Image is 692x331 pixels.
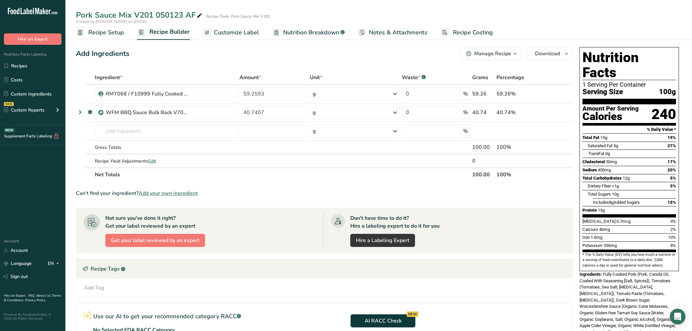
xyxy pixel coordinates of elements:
[149,27,190,36] span: Recipe Builder
[76,9,203,21] div: Pork Sauce Mix V201 050123 AF
[95,125,237,138] input: Add Ingredient
[591,235,602,240] span: 1.6mg
[365,317,402,325] span: AI RACC Check
[582,176,622,181] span: Total Carbohydrates
[148,158,156,164] span: Edit
[659,88,676,96] span: 100g
[496,143,542,151] div: 100%
[593,200,640,205] span: Includes Added Sugars
[93,312,241,321] p: Use our AI to get your recommended category RACC
[598,208,605,213] span: 13g
[623,176,630,181] span: 12g
[25,298,45,303] a: Privacy Policy
[667,159,676,164] span: 17%
[588,151,604,156] span: Fat
[670,227,676,232] span: 2%
[76,25,124,40] a: Recipe Setup
[4,313,61,321] div: Powered By FoodLabelMaker © 2025 All Rights Reserved
[612,183,619,188] span: <1g
[4,258,32,269] a: Language
[4,293,27,298] a: Hire an Expert .
[76,259,573,279] div: Recipe Tags
[474,50,511,58] div: Manage Recipe
[612,192,619,197] span: 10g
[310,74,322,81] span: Unit
[582,50,676,80] h1: Nutrition Facts
[670,243,676,248] span: 8%
[535,50,560,58] span: Download
[496,74,524,81] span: Percentage
[582,81,676,88] div: 1 Serving Per Container
[358,25,427,40] a: Notes & Attachments
[527,47,573,60] button: Download
[605,151,610,156] span: 0g
[606,159,617,164] span: 50mg
[84,284,104,292] div: Add Tag
[582,106,639,112] div: Amount Per Serving
[667,200,676,205] span: 15%
[95,158,237,165] div: Recipe Yield Adjustments
[313,127,316,135] div: g
[582,135,599,140] span: Total Fat
[471,167,495,181] th: 100.00
[582,208,597,213] span: Protein
[588,151,598,156] i: Trans
[106,109,187,116] div: WFM BBQ Sauce Bulk Back V701 050123 AF
[651,106,676,123] div: 240
[76,19,147,24] span: Created by [PERSON_NAME] on [DATE]
[460,47,522,60] button: Manage Recipe
[472,157,494,165] div: 0
[604,243,617,248] span: 330mg
[4,33,61,45] button: Hire an Expert
[139,189,198,197] span: Add your own ingredient
[670,176,676,181] span: 5%
[472,109,494,116] div: 40.74
[472,143,494,151] div: 100.00
[582,88,623,96] span: Serving Size
[588,183,611,188] span: Dietary Fiber
[206,13,270,19] div: Recipe Code: Pork Sauce Mix V201
[453,28,493,37] span: Recipe Costing
[582,219,615,224] span: [MEDICAL_DATA]
[588,192,611,197] span: Total Sugars
[4,293,61,303] a: Terms & Conditions .
[4,128,14,132] div: BETA
[588,143,613,148] span: Saturated Fat
[4,102,14,106] div: NEW
[111,236,199,244] span: Get your label reviewed by an expert
[106,90,187,98] div: RMT066 / F10999 Fully Cooked Pork For Carnitas, OSI [DATE] NT
[88,28,124,37] span: Recipe Setup
[616,219,631,224] span: 0.7mcg
[599,227,610,232] span: 40mg
[214,28,259,37] span: Customize Label
[137,25,190,40] a: Recipe Builder
[668,235,676,240] span: 10%
[670,309,685,324] div: Open Intercom Messenger
[94,167,471,181] th: Net Totals
[402,74,426,81] div: Waste
[580,272,602,277] span: Ingredients:
[472,74,488,81] span: Grams
[609,200,614,205] span: 8g
[105,214,195,230] div: Not sure you've done it right? Get your label reviewed by an expert
[670,183,676,188] span: 3%
[95,144,237,151] div: Gross Totals
[351,314,415,327] button: AI RACC Check NEW
[667,167,676,172] span: 20%
[441,25,493,40] a: Recipe Costing
[313,109,316,116] div: g
[582,112,639,121] div: Calories
[582,167,597,172] span: Sodium
[667,143,676,148] span: 27%
[350,214,440,230] div: Don't have time to do it? Hire a labeling expert to do it for you
[95,74,122,81] span: Ingredient
[496,109,542,116] div: 40.74%
[582,227,598,232] span: Calcium
[472,90,494,98] div: 59.26
[600,135,607,140] span: 15g
[313,90,316,98] div: g
[36,293,52,298] a: About Us .
[203,25,259,40] a: Customize Label
[582,252,676,268] section: * The % Daily Value (DV) tells you how much a nutrient in a serving of food contributes to a dail...
[283,28,339,37] span: Nutrition Breakdown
